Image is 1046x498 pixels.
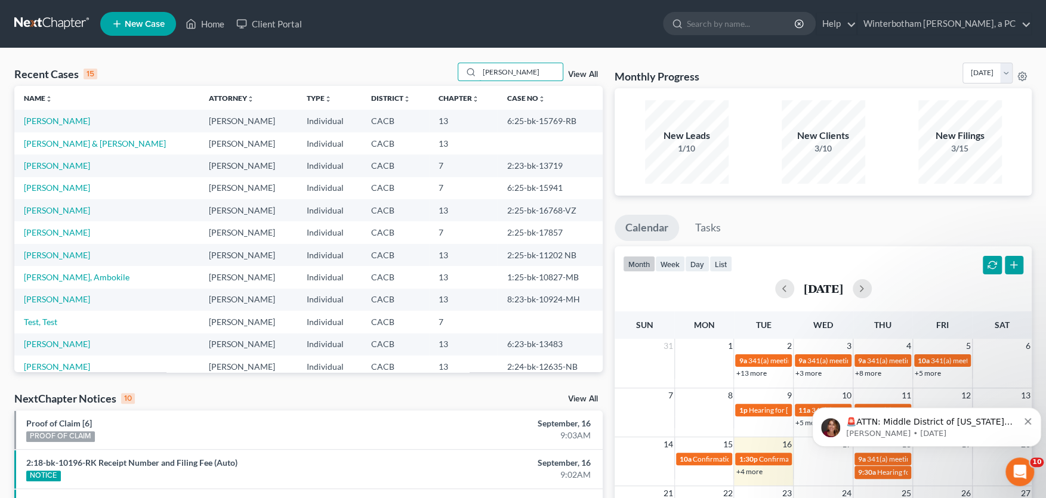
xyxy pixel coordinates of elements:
td: [PERSON_NAME] [199,221,297,243]
span: Wed [813,320,833,330]
i: unfold_more [472,95,479,103]
span: 15 [721,437,733,451]
td: [PERSON_NAME] [199,154,297,177]
a: View All [568,395,598,403]
a: +3 more [795,369,822,378]
td: 13 [429,355,498,378]
td: 2:23-bk-13719 [497,154,603,177]
i: unfold_more [247,95,254,103]
span: 6 [1025,339,1032,353]
div: NOTICE [26,471,61,481]
span: 1 [726,339,733,353]
td: 2:25-bk-11202 NB [497,244,603,266]
a: Help [816,13,856,35]
td: Individual [297,333,362,355]
span: 31 [662,339,674,353]
span: 10a [680,454,692,463]
a: Chapterunfold_more [439,94,479,103]
a: Nameunfold_more [24,94,53,103]
iframe: Intercom notifications message [807,382,1046,466]
div: 10 [121,393,135,404]
span: 9:30a [858,468,876,477]
td: [PERSON_NAME] [199,266,297,288]
a: Home [180,13,230,35]
td: [PERSON_NAME] [199,177,297,199]
td: Individual [297,132,362,154]
a: Test, Test [24,317,57,327]
div: 3/15 [918,143,1002,154]
div: 1/10 [645,143,729,154]
td: CACB [362,154,429,177]
td: 13 [429,266,498,288]
span: 4 [905,339,912,353]
td: Individual [297,355,362,378]
div: New Clients [782,129,865,143]
span: 1p [739,406,747,415]
span: 9a [739,356,746,365]
span: 9 [786,388,793,403]
td: CACB [362,333,429,355]
a: Proof of Claim [6] [26,418,92,428]
iframe: Intercom live chat [1005,457,1034,486]
td: 13 [429,110,498,132]
a: Winterbotham [PERSON_NAME], a PC [857,13,1031,35]
td: CACB [362,311,429,333]
span: 5 [965,339,972,353]
a: [PERSON_NAME] & [PERSON_NAME] [24,138,166,149]
div: PROOF OF CLAIM [26,431,95,442]
button: list [709,256,732,272]
a: 2:18-bk-10196-RK Receipt Number and Filing Fee (Auto) [26,457,237,468]
span: 10 [1030,457,1044,467]
td: Individual [297,110,362,132]
td: [PERSON_NAME] [199,355,297,378]
a: Typeunfold_more [307,94,332,103]
td: CACB [362,266,429,288]
span: Sun [636,320,653,330]
span: Hearing for [PERSON_NAME] and [PERSON_NAME] [877,468,1041,477]
a: +4 more [736,467,762,476]
a: Districtunfold_more [371,94,411,103]
span: Sat [995,320,1010,330]
a: +8 more [855,369,881,378]
span: Thu [874,320,891,330]
td: 2:25-bk-16768-VZ [497,199,603,221]
button: week [655,256,685,272]
td: 2:24-bk-12635-NB [497,355,603,378]
span: Hearing for [PERSON_NAME] and [PERSON_NAME] [748,406,912,415]
a: [PERSON_NAME] [24,361,90,372]
span: Tue [756,320,772,330]
span: 9a [798,356,806,365]
a: [PERSON_NAME] [24,160,90,171]
span: 341(a) meeting for [PERSON_NAME] [867,356,982,365]
a: Client Portal [230,13,308,35]
i: unfold_more [538,95,545,103]
td: Individual [297,244,362,266]
td: [PERSON_NAME] [199,132,297,154]
i: unfold_more [45,95,53,103]
a: [PERSON_NAME] [24,250,90,260]
div: September, 16 [411,457,591,469]
a: +13 more [736,369,766,378]
td: Individual [297,154,362,177]
td: 2:25-bk-17857 [497,221,603,243]
td: 6:23-bk-13483 [497,333,603,355]
div: 9:03AM [411,429,591,441]
td: CACB [362,355,429,378]
div: NextChapter Notices [14,391,135,406]
td: 8:23-bk-10924-MH [497,289,603,311]
div: September, 16 [411,417,591,429]
button: day [685,256,709,272]
a: [PERSON_NAME] [24,294,90,304]
a: Case Nounfold_more [507,94,545,103]
span: 2 [786,339,793,353]
td: 7 [429,221,498,243]
td: [PERSON_NAME] [199,199,297,221]
button: month [623,256,655,272]
td: 7 [429,154,498,177]
td: 13 [429,289,498,311]
input: Search by name... [687,13,796,35]
td: CACB [362,199,429,221]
